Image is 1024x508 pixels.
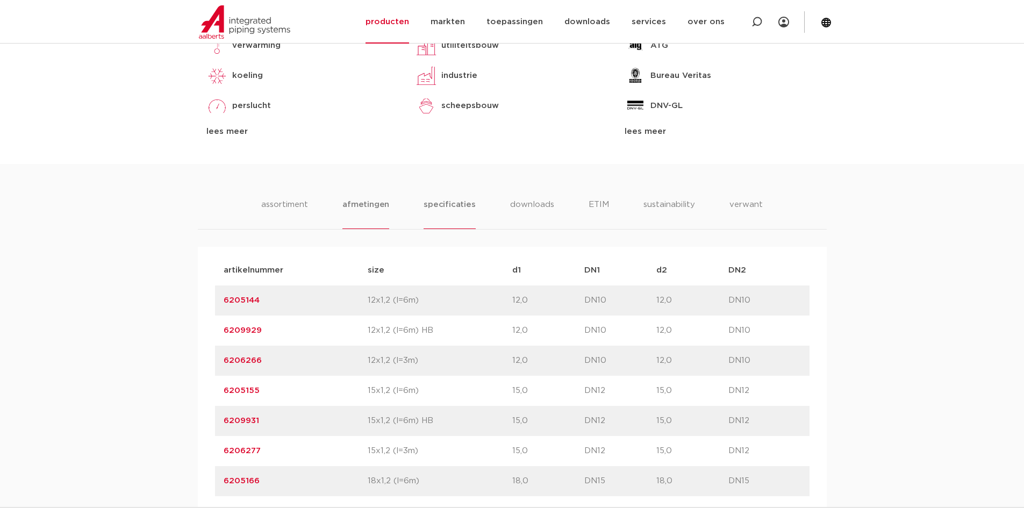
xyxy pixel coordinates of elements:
li: sustainability [643,198,695,229]
p: DN12 [584,384,656,397]
p: DN15 [728,475,800,488]
img: scheepsbouw [416,95,437,117]
a: 6205144 [224,296,260,304]
img: utiliteitsbouw [416,35,437,56]
p: 12x1,2 (l=3m) [368,354,512,367]
a: 6209929 [224,326,262,334]
p: DN12 [728,445,800,457]
p: DN10 [728,354,800,367]
p: DN12 [728,384,800,397]
p: 12,0 [656,294,728,307]
img: Bureau Veritas [625,65,646,87]
p: DN10 [584,354,656,367]
img: industrie [416,65,437,87]
p: 15,0 [512,445,584,457]
img: verwarming [206,35,228,56]
p: scheepsbouw [441,99,499,112]
p: 15x1,2 (l=3m) [368,445,512,457]
p: 12x1,2 (l=6m) [368,294,512,307]
p: 12,0 [512,324,584,337]
p: 12,0 [512,294,584,307]
p: 15,0 [512,384,584,397]
a: 6205155 [224,387,260,395]
p: DN12 [584,414,656,427]
p: utiliteitsbouw [441,39,499,52]
img: ATG [625,35,646,56]
div: lees meer [206,125,399,138]
li: specificaties [424,198,475,229]
p: 12,0 [656,324,728,337]
p: DN10 [728,324,800,337]
li: afmetingen [342,198,389,229]
p: DN10 [584,324,656,337]
p: industrie [441,69,477,82]
li: downloads [510,198,554,229]
p: d1 [512,264,584,277]
p: 15x1,2 (l=6m) HB [368,414,512,427]
p: 15,0 [656,445,728,457]
p: DN2 [728,264,800,277]
p: artikelnummer [224,264,368,277]
p: koeling [232,69,263,82]
img: perslucht [206,95,228,117]
p: DN15 [584,475,656,488]
p: 15x1,2 (l=6m) [368,384,512,397]
p: 15,0 [512,414,584,427]
p: 12x1,2 (l=6m) HB [368,324,512,337]
p: DN12 [728,414,800,427]
p: perslucht [232,99,271,112]
img: DNV-GL [625,95,646,117]
p: DN1 [584,264,656,277]
p: 12,0 [656,354,728,367]
p: 18,0 [656,475,728,488]
img: koeling [206,65,228,87]
p: 12,0 [512,354,584,367]
p: 15,0 [656,414,728,427]
p: d2 [656,264,728,277]
li: verwant [729,198,763,229]
p: DN10 [584,294,656,307]
p: 15,0 [656,384,728,397]
a: 6205166 [224,477,260,485]
a: 6206266 [224,356,262,364]
p: 18x1,2 (l=6m) [368,475,512,488]
p: DNV-GL [650,99,683,112]
a: 6209931 [224,417,259,425]
p: 18,0 [512,475,584,488]
p: ATG [650,39,668,52]
p: verwarming [232,39,281,52]
li: assortiment [261,198,308,229]
p: DN10 [728,294,800,307]
div: lees meer [625,125,818,138]
p: size [368,264,512,277]
p: DN12 [584,445,656,457]
a: 6206277 [224,447,261,455]
li: ETIM [589,198,609,229]
p: Bureau Veritas [650,69,711,82]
